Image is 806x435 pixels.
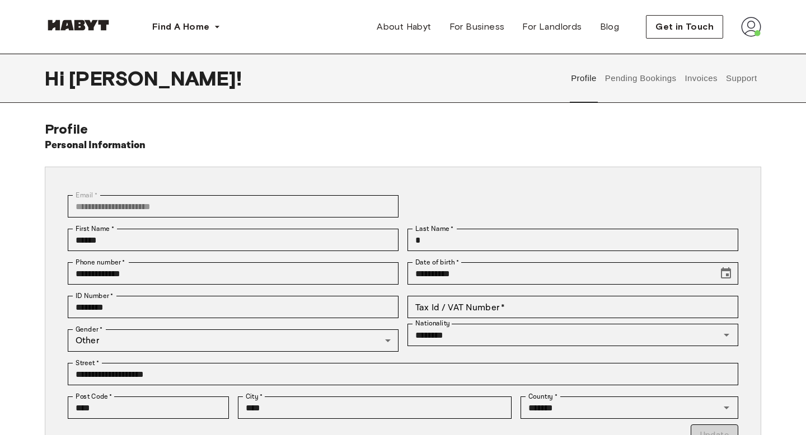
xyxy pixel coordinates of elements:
button: Support [724,54,758,103]
a: For Business [441,16,514,38]
span: Blog [600,20,620,34]
div: user profile tabs [567,54,761,103]
label: ID Number [76,291,113,301]
img: avatar [741,17,761,37]
a: About Habyt [368,16,440,38]
button: Get in Touch [646,15,723,39]
span: Hi [45,67,69,90]
label: Nationality [415,319,450,328]
div: You can't change your email address at the moment. Please reach out to customer support in case y... [68,195,399,217]
a: Blog [591,16,629,38]
span: Find A Home [152,20,209,34]
a: For Landlords [513,16,591,38]
span: For Landlords [522,20,582,34]
button: Invoices [683,54,719,103]
span: [PERSON_NAME] ! [69,67,242,90]
label: Date of birth [415,257,459,267]
label: Phone number [76,257,125,267]
span: For Business [449,20,505,34]
label: Gender [76,324,102,334]
div: Other [68,329,399,352]
button: Pending Bookings [603,54,678,103]
label: Email [76,190,97,200]
label: City [246,391,263,401]
span: About Habyt [377,20,431,34]
h6: Personal Information [45,138,146,153]
img: Habyt [45,20,112,31]
label: Last Name [415,224,454,234]
label: Street [76,358,99,368]
button: Open [719,400,734,415]
span: Profile [45,121,88,137]
button: Find A Home [143,16,229,38]
label: Country [528,391,557,401]
label: Post Code [76,391,113,401]
span: Get in Touch [655,20,714,34]
button: Choose date, selected date is Mar 15, 2005 [715,262,737,285]
button: Open [719,327,734,343]
label: First Name [76,224,114,234]
button: Profile [570,54,598,103]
